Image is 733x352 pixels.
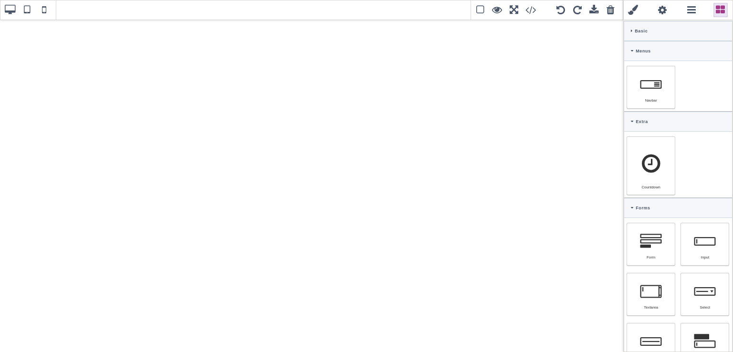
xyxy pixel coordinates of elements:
span: Open Blocks [713,3,728,17]
div: Select [686,305,723,310]
div: Textarea [627,273,675,316]
div: Form [632,255,670,259]
div: Basic [624,21,732,41]
div: Menus [624,41,732,61]
div: Navbar [632,98,670,103]
div: Form [627,223,675,266]
div: Input [686,255,723,259]
div: Textarea [632,305,670,310]
span: Open Style Manager [626,3,640,17]
span: View code [524,3,551,17]
div: Input [681,223,729,266]
span: View components [473,3,488,17]
span: Open Layer Manager [684,3,699,17]
span: Settings [655,3,670,17]
span: Fullscreen [507,3,521,17]
div: Extra [624,112,732,132]
div: Countdown [627,136,675,195]
div: Select [681,273,729,316]
div: Forms [624,198,732,218]
div: Countdown [632,185,670,189]
span: Preview [490,3,504,17]
div: Navbar [627,66,675,109]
